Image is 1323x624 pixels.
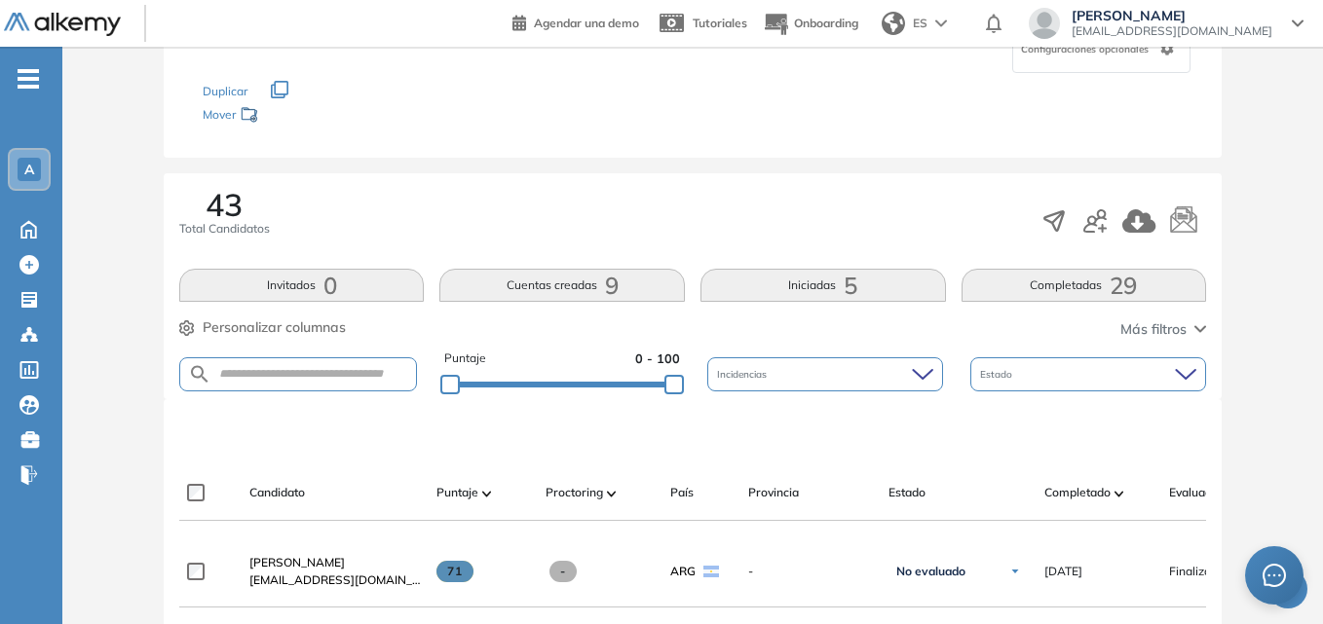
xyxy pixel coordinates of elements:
span: Estado [888,484,926,501]
span: 0 - 100 [635,349,680,368]
span: [PERSON_NAME] [249,555,345,569]
button: Más filtros [1120,319,1206,340]
span: Puntaje [436,484,478,501]
span: [PERSON_NAME] [1072,8,1272,23]
span: Tutoriales [693,16,747,30]
span: Completado [1044,484,1111,501]
span: No evaluado [896,564,965,579]
img: arrow [935,19,947,27]
button: Personalizar columnas [179,317,346,338]
button: Invitados0 [179,269,425,302]
span: A [24,162,34,177]
span: [EMAIL_ADDRESS][DOMAIN_NAME] [1072,23,1272,39]
img: Ícono de flecha [1009,566,1021,577]
img: SEARCH_ALT [188,362,211,386]
span: Provincia [748,484,799,501]
span: Total Candidatos [179,220,270,238]
span: Proctoring [546,484,603,501]
i: - [18,77,39,81]
span: Finalizado [1169,563,1225,580]
button: Cuentas creadas9 [439,269,685,302]
span: [EMAIL_ADDRESS][DOMAIN_NAME] [249,571,421,589]
div: Mover [203,98,397,134]
span: Configuraciones opcionales [1021,42,1153,56]
span: Duplicar [203,84,247,98]
img: ARG [703,566,719,577]
span: Personalizar columnas [203,317,346,338]
span: Candidato [249,484,305,501]
div: Estado [970,357,1206,391]
span: ES [913,15,927,32]
img: [missing "en.ARROW_ALT" translation] [607,491,617,496]
span: 43 [206,189,243,220]
span: [DATE] [1044,563,1082,580]
button: Completadas29 [962,269,1207,302]
div: Configuraciones opcionales [1012,24,1191,73]
span: message [1263,564,1286,587]
span: Más filtros [1120,319,1187,340]
button: Iniciadas5 [700,269,946,302]
a: Agendar una demo [512,10,639,33]
div: Incidencias [707,357,943,391]
span: 71 [436,561,474,582]
span: ARG [670,563,696,580]
img: Logo [4,13,121,37]
img: [missing "en.ARROW_ALT" translation] [482,491,492,496]
span: Evaluación [1169,484,1228,501]
span: Agendar una demo [534,16,639,30]
span: Incidencias [717,367,771,382]
span: Estado [980,367,1016,382]
img: world [882,12,905,35]
span: País [670,484,694,501]
span: - [549,561,578,582]
span: Onboarding [794,16,858,30]
span: - [748,563,873,580]
a: [PERSON_NAME] [249,554,421,571]
img: [missing "en.ARROW_ALT" translation] [1115,491,1124,496]
span: Puntaje [444,349,486,368]
button: Onboarding [763,3,858,45]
